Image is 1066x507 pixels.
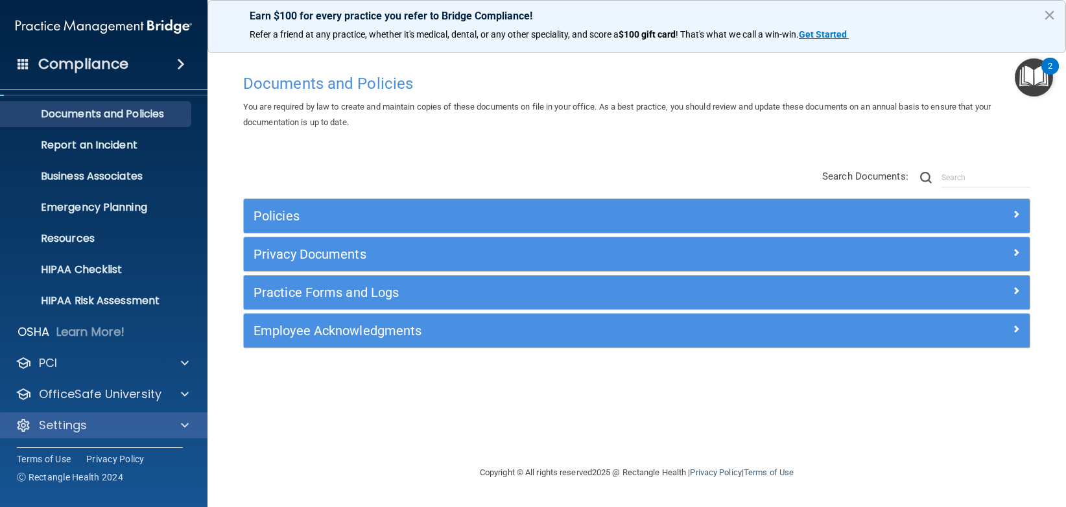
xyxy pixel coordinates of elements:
[8,294,185,307] p: HIPAA Risk Assessment
[8,232,185,245] p: Resources
[39,355,57,371] p: PCI
[254,320,1020,341] a: Employee Acknowledgments
[920,172,932,183] img: ic-search.3b580494.png
[744,467,794,477] a: Terms of Use
[16,418,189,433] a: Settings
[822,171,908,182] span: Search Documents:
[254,282,1020,303] a: Practice Forms and Logs
[16,355,189,371] a: PCI
[8,139,185,152] p: Report an Incident
[619,29,676,40] strong: $100 gift card
[254,247,823,261] h5: Privacy Documents
[39,386,161,402] p: OfficeSafe University
[38,55,128,73] h4: Compliance
[243,75,1030,92] h4: Documents and Policies
[56,324,125,340] p: Learn More!
[8,201,185,214] p: Emergency Planning
[254,244,1020,265] a: Privacy Documents
[39,418,87,433] p: Settings
[17,453,71,466] a: Terms of Use
[942,168,1030,187] input: Search
[254,209,823,223] h5: Policies
[8,263,185,276] p: HIPAA Checklist
[254,285,823,300] h5: Practice Forms and Logs
[799,29,849,40] a: Get Started
[254,206,1020,226] a: Policies
[8,170,185,183] p: Business Associates
[799,29,847,40] strong: Get Started
[16,386,189,402] a: OfficeSafe University
[400,452,873,493] div: Copyright © All rights reserved 2025 @ Rectangle Health | |
[1015,58,1053,97] button: Open Resource Center, 2 new notifications
[17,471,123,484] span: Ⓒ Rectangle Health 2024
[18,324,50,340] p: OSHA
[254,324,823,338] h5: Employee Acknowledgments
[243,102,991,127] span: You are required by law to create and maintain copies of these documents on file in your office. ...
[16,14,192,40] img: PMB logo
[8,108,185,121] p: Documents and Policies
[1048,66,1052,83] div: 2
[1043,5,1056,25] button: Close
[676,29,799,40] span: ! That's what we call a win-win.
[690,467,741,477] a: Privacy Policy
[86,453,145,466] a: Privacy Policy
[250,29,619,40] span: Refer a friend at any practice, whether it's medical, dental, or any other speciality, and score a
[250,10,1024,22] p: Earn $100 for every practice you refer to Bridge Compliance!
